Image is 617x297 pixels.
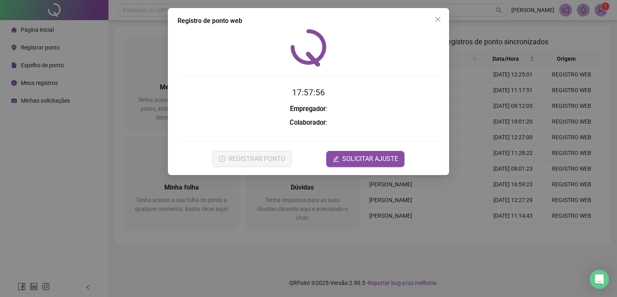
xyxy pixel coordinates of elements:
button: editSOLICITAR AJUSTE [326,151,405,167]
span: SOLICITAR AJUSTE [342,154,398,164]
strong: Colaborador [290,119,326,126]
h3: : [178,118,439,128]
span: close [435,16,441,23]
div: Open Intercom Messenger [590,270,609,289]
strong: Empregador [290,105,326,113]
img: QRPoint [290,29,327,66]
button: Close [431,13,444,26]
time: 17:57:56 [292,88,325,97]
button: REGISTRAR PONTO [212,151,292,167]
span: edit [333,156,339,162]
div: Registro de ponto web [178,16,439,26]
h3: : [178,104,439,114]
